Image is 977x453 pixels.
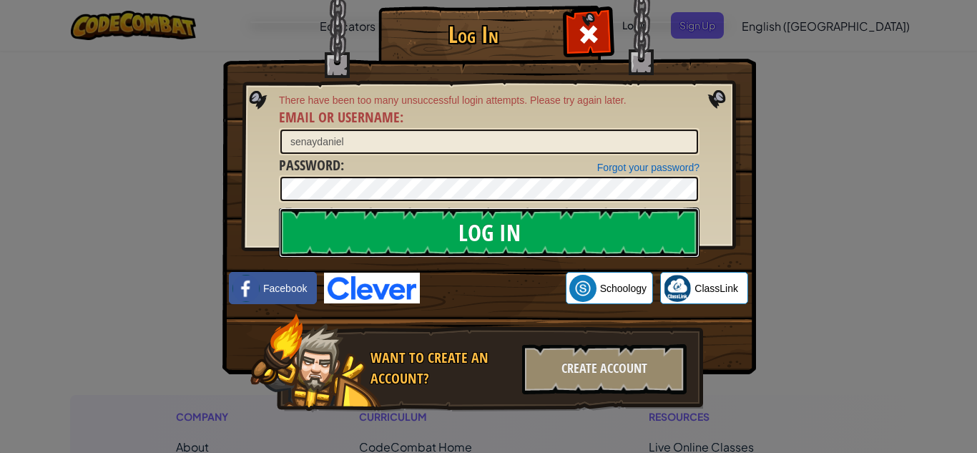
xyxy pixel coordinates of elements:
[263,281,307,296] span: Facebook
[522,344,687,394] div: Create Account
[694,281,738,296] span: ClassLink
[600,281,647,296] span: Schoology
[279,107,400,127] span: Email or Username
[324,273,420,303] img: clever-logo-blue.png
[569,275,596,302] img: schoology.png
[232,275,260,302] img: facebook_small.png
[664,275,691,302] img: classlink-logo-small.png
[279,155,340,175] span: Password
[279,208,699,258] input: Log In
[279,93,699,107] span: There have been too many unsuccessful login attempts. Please try again later.
[420,273,566,304] iframe: Sign in with Google Button
[370,348,514,389] div: Want to create an account?
[597,162,699,173] a: Forgot your password?
[382,22,564,47] h1: Log In
[279,107,403,128] label: :
[279,155,344,176] label: :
